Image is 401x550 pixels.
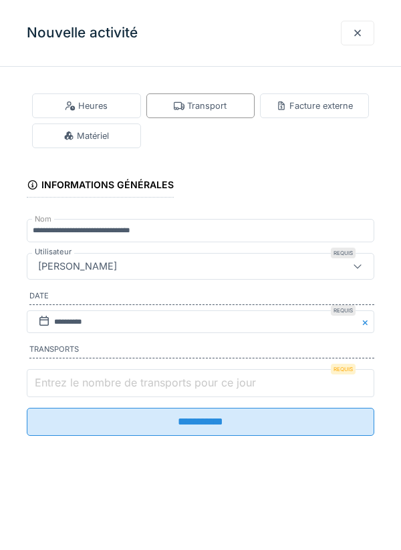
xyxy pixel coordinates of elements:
div: Requis [331,364,356,374]
div: Facture externe [276,99,353,112]
div: Transport [174,99,227,112]
h3: Nouvelle activité [27,25,138,41]
div: Heures [65,99,108,112]
button: Close [360,310,374,334]
label: Date [29,290,374,305]
div: Matériel [63,129,109,142]
label: Utilisateur [32,246,74,258]
label: Nom [32,214,54,225]
div: Informations générales [27,175,174,198]
label: Entrez le nombre de transports pour ce jour [32,374,259,390]
label: Transports [29,344,374,358]
div: Requis [331,305,356,316]
div: Requis [331,248,356,258]
div: [PERSON_NAME] [33,259,122,274]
